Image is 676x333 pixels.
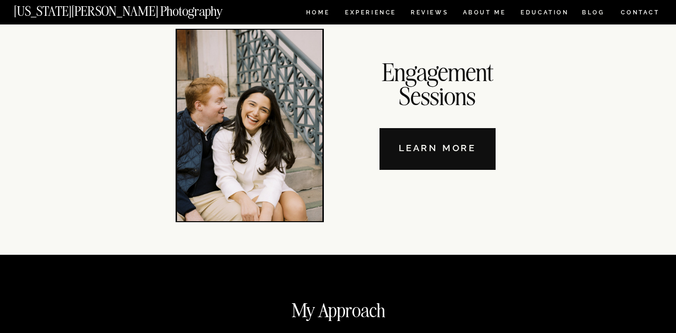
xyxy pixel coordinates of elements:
a: EDUCATION [520,10,570,18]
h2: My Approach [194,295,483,321]
a: CONTACT [620,7,660,18]
a: BLOG [582,10,605,18]
a: [US_STATE][PERSON_NAME] Photography [14,5,255,13]
a: HOME [304,10,332,18]
a: Learn More [380,128,496,170]
a: REVIEWS [411,10,447,18]
a: Experience [345,10,395,18]
div: Engagement Sessions [374,60,501,105]
a: ABOUT ME [463,10,506,18]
